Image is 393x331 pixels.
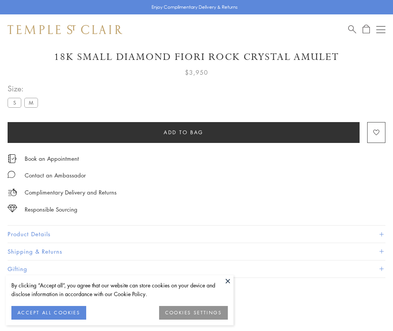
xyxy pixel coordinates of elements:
[8,205,17,212] img: icon_sourcing.svg
[8,226,385,243] button: Product Details
[185,67,208,77] span: $3,950
[24,98,38,107] label: M
[8,154,17,163] img: icon_appointment.svg
[11,281,228,298] div: By clicking “Accept all”, you agree that our website can store cookies on your device and disclos...
[152,3,238,11] p: Enjoy Complimentary Delivery & Returns
[159,306,228,320] button: COOKIES SETTINGS
[8,98,21,107] label: S
[25,205,77,214] div: Responsible Sourcing
[8,243,385,260] button: Shipping & Returns
[8,260,385,278] button: Gifting
[348,25,356,34] a: Search
[376,25,385,34] button: Open navigation
[8,188,17,197] img: icon_delivery.svg
[8,82,41,95] span: Size:
[8,171,15,178] img: MessageIcon-01_2.svg
[8,122,360,143] button: Add to bag
[8,50,385,64] h1: 18K Small Diamond Fiori Rock Crystal Amulet
[25,188,117,197] p: Complimentary Delivery and Returns
[164,128,204,136] span: Add to bag
[8,25,122,34] img: Temple St. Clair
[25,154,79,163] a: Book an Appointment
[25,171,86,180] div: Contact an Ambassador
[11,306,86,320] button: ACCEPT ALL COOKIES
[363,25,370,34] a: Open Shopping Bag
